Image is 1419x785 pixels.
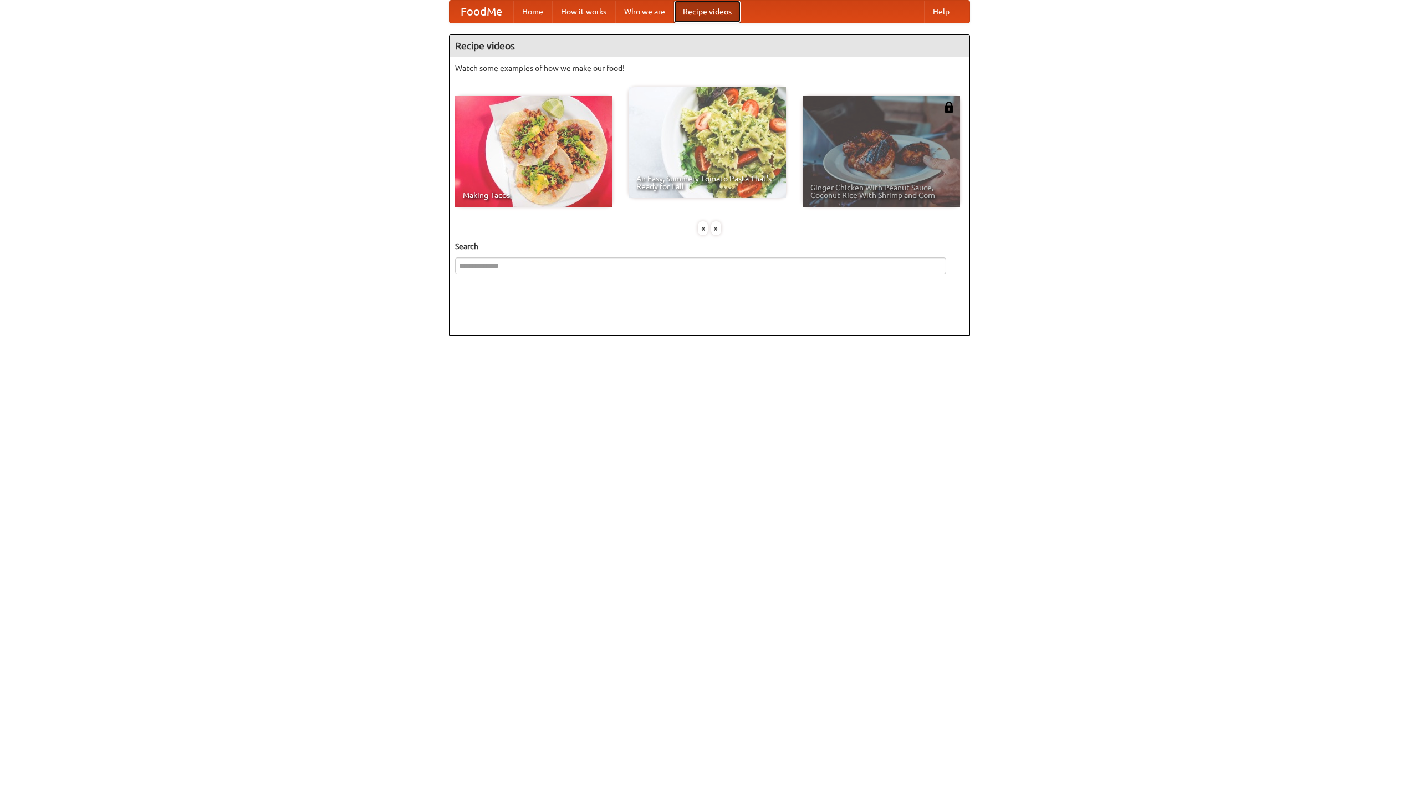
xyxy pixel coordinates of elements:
a: Who we are [615,1,674,23]
a: Help [924,1,958,23]
a: An Easy, Summery Tomato Pasta That's Ready for Fall [629,87,786,198]
h4: Recipe videos [450,35,969,57]
span: Making Tacos [463,191,605,199]
img: 483408.png [943,102,954,113]
div: » [711,221,721,235]
a: How it works [552,1,615,23]
p: Watch some examples of how we make our food! [455,63,964,74]
a: Recipe videos [674,1,741,23]
a: Making Tacos [455,96,612,207]
span: An Easy, Summery Tomato Pasta That's Ready for Fall [636,175,778,190]
h5: Search [455,241,964,252]
a: Home [513,1,552,23]
a: FoodMe [450,1,513,23]
div: « [698,221,708,235]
